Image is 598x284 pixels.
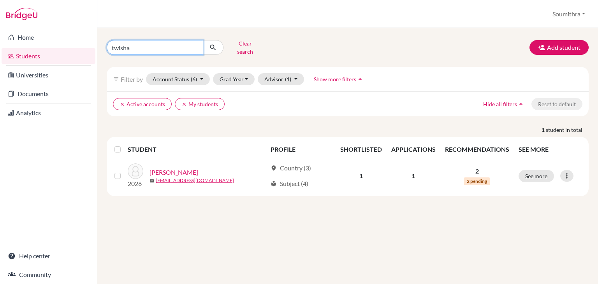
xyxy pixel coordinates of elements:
[2,105,95,121] a: Analytics
[542,126,546,134] strong: 1
[128,179,143,188] p: 2026
[128,140,266,159] th: STUDENT
[464,177,490,185] span: 2 pending
[107,40,203,55] input: Find student by name...
[336,159,387,193] td: 1
[514,140,586,159] th: SEE MORE
[271,163,311,173] div: Country (3)
[120,102,125,107] i: clear
[477,98,531,110] button: Hide all filtersarrow_drop_up
[387,140,440,159] th: APPLICATIONS
[149,179,154,183] span: mail
[2,248,95,264] a: Help center
[266,140,336,159] th: PROFILE
[483,101,517,107] span: Hide all filters
[156,177,234,184] a: [EMAIL_ADDRESS][DOMAIN_NAME]
[2,48,95,64] a: Students
[258,73,304,85] button: Advisor(1)
[6,8,37,20] img: Bridge-U
[2,30,95,45] a: Home
[2,267,95,282] a: Community
[549,7,589,21] button: Soumithra
[285,76,291,82] span: (1)
[128,163,143,179] img: Singh, Twisha
[271,179,308,188] div: Subject (4)
[517,100,525,108] i: arrow_drop_up
[445,167,509,176] p: 2
[121,75,143,83] span: Filter by
[175,98,225,110] button: clearMy students
[113,98,172,110] button: clearActive accounts
[307,73,371,85] button: Show more filtersarrow_drop_up
[223,37,267,58] button: Clear search
[314,76,356,82] span: Show more filters
[271,165,277,171] span: location_on
[529,40,589,55] button: Add student
[271,181,277,187] span: local_library
[519,170,554,182] button: See more
[181,102,187,107] i: clear
[546,126,589,134] span: student in total
[531,98,582,110] button: Reset to default
[149,168,198,177] a: [PERSON_NAME]
[146,73,210,85] button: Account Status(6)
[387,159,440,193] td: 1
[356,75,364,83] i: arrow_drop_up
[336,140,387,159] th: SHORTLISTED
[2,86,95,102] a: Documents
[213,73,255,85] button: Grad Year
[113,76,119,82] i: filter_list
[440,140,514,159] th: RECOMMENDATIONS
[191,76,197,82] span: (6)
[2,67,95,83] a: Universities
